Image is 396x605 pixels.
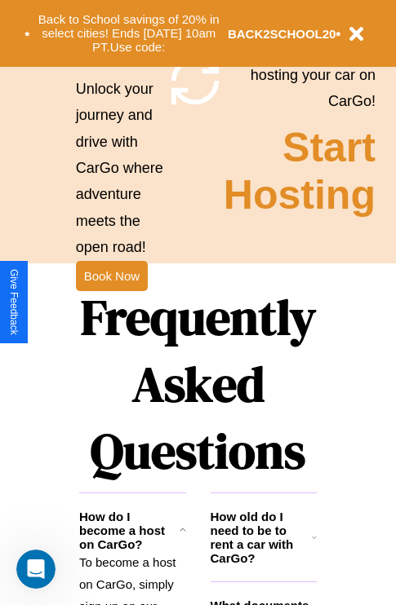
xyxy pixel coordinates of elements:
[79,510,180,551] h3: How do I become a host on CarGo?
[228,27,336,41] b: BACK2SCHOOL20
[30,8,228,59] button: Back to School savings of 20% in select cities! Ends [DATE] 10am PT.Use code:
[79,276,317,492] h1: Frequently Asked Questions
[76,261,148,291] button: Book Now
[211,510,313,565] h3: How old do I need to be to rent a car with CarGo?
[8,269,20,335] div: Give Feedback
[76,76,167,261] p: Unlock your journey and drive with CarGo where adventure meets the open road!
[224,124,376,219] h2: Start Hosting
[16,550,56,589] iframe: Intercom live chat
